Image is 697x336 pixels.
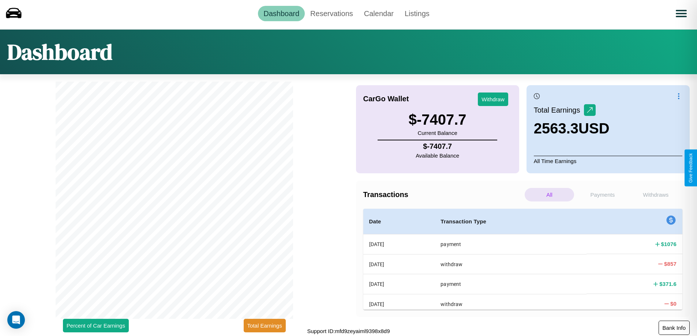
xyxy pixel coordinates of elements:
[664,260,677,268] h4: $ 857
[363,294,435,314] th: [DATE]
[359,6,399,21] a: Calendar
[435,234,587,254] th: payment
[409,128,466,138] p: Current Balance
[661,240,677,248] h4: $ 1076
[363,274,435,294] th: [DATE]
[435,294,587,314] th: withdraw
[258,6,305,21] a: Dashboard
[688,153,693,183] div: Give Feedback
[534,120,610,137] h3: 2563.3 USD
[409,112,466,128] h3: $ -7407.7
[416,151,459,161] p: Available Balance
[659,280,677,288] h4: $ 371.6
[399,6,435,21] a: Listings
[363,254,435,274] th: [DATE]
[525,188,574,201] p: All
[578,188,627,201] p: Payments
[534,103,584,117] p: Total Earnings
[659,321,690,335] button: Bank Info
[307,326,390,336] p: Support ID: mfd9zeyaiml9398x8d9
[416,142,459,151] h4: $ -7407.7
[7,37,112,67] h1: Dashboard
[534,156,682,166] p: All Time Earnings
[435,274,587,294] th: payment
[631,188,681,201] p: Withdraws
[363,234,435,254] th: [DATE]
[363,190,523,199] h4: Transactions
[670,300,677,307] h4: $ 0
[63,319,129,332] button: Percent of Car Earnings
[671,3,692,24] button: Open menu
[7,311,25,329] div: Open Intercom Messenger
[363,95,409,103] h4: CarGo Wallet
[478,93,508,106] button: Withdraw
[441,217,581,226] h4: Transaction Type
[244,319,286,332] button: Total Earnings
[435,254,587,274] th: withdraw
[305,6,359,21] a: Reservations
[369,217,429,226] h4: Date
